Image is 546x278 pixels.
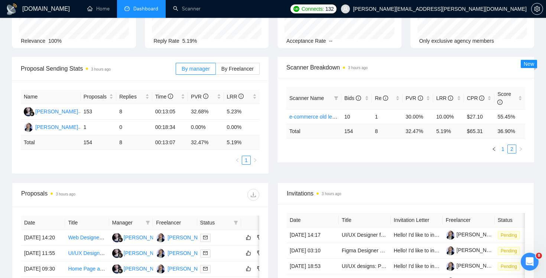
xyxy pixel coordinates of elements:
td: 5.19 % [224,135,260,150]
td: 32.68% [188,104,224,120]
a: UI/UX Designer for Social Media Mobile App (21 Screens) [342,232,475,238]
span: info-circle [168,94,173,99]
span: filter [332,93,340,104]
th: Freelancer [153,216,197,230]
td: Total [286,124,341,138]
time: 3 hours ago [91,67,111,71]
span: like [246,235,251,240]
span: left [235,158,240,162]
img: RS [24,107,33,116]
span: 5.19% [182,38,197,44]
td: 8 [372,124,403,138]
td: 5.23% [224,104,260,120]
button: dislike [255,233,264,242]
span: user [343,6,348,12]
td: 154 [81,135,116,150]
span: download [248,192,259,198]
span: info-circle [448,96,453,101]
a: Pending [498,232,523,238]
a: YH[PERSON_NAME] [24,124,78,130]
div: [PERSON_NAME] [168,233,210,242]
a: YH[PERSON_NAME] [156,265,210,271]
img: c1OJkIx-IadjRms18ePMftOofhKLVhqZZQLjKjBy8mNgn5WQQo-UtPhwQ197ONuZaa [446,246,455,255]
span: Proposal Sending Stats [21,64,176,73]
button: dislike [255,249,264,258]
span: Bids [344,95,361,101]
th: Manager [109,216,153,230]
li: 1 [498,145,507,153]
a: Pending [498,263,523,269]
span: like [246,266,251,272]
img: logo [6,3,18,15]
img: RS [112,249,121,258]
iframe: Intercom live chat [521,253,539,271]
button: like [244,264,253,273]
th: Replies [116,90,152,104]
li: Previous Page [233,156,242,165]
time: 3 hours ago [322,192,341,196]
a: RS[PERSON_NAME] [112,250,166,256]
span: filter [146,220,150,225]
td: 00:18:34 [152,120,188,135]
span: Scanner Name [289,95,324,101]
img: YH [156,233,165,242]
td: 8 [116,104,152,120]
div: [PERSON_NAME] [124,233,166,242]
a: RS[PERSON_NAME] [112,265,166,271]
span: info-circle [418,96,423,101]
span: Reply Rate [154,38,179,44]
img: gigradar-bm.png [118,253,123,258]
td: Figma Designer Needed for FrenchFitness.com Website Redesign (Focus on Sales Optimization) [339,243,391,259]
span: PVR [191,94,208,100]
span: 8 [536,253,542,259]
a: Web Designer and Developer for E-commerce Website [68,235,195,240]
td: [DATE] 11:55 [21,246,65,261]
button: right [516,145,525,153]
a: [PERSON_NAME] [446,232,499,237]
button: download [247,189,259,201]
td: $27.10 [464,109,495,124]
td: UI/UX Designer Needed for Web & Mobile Projects [65,246,109,261]
li: Previous Page [490,145,498,153]
button: like [244,233,253,242]
span: filter [232,217,240,228]
li: 1 [242,156,251,165]
td: 32.47 % [403,124,433,138]
th: Date [287,213,339,227]
td: 154 [341,124,372,138]
a: RS[PERSON_NAME] [24,108,78,114]
span: By manager [182,66,209,72]
a: e-commerce old letter [289,114,339,120]
span: New [524,61,534,67]
span: filter [144,217,152,228]
time: 3 hours ago [56,192,75,196]
a: YH[PERSON_NAME] [156,234,210,240]
th: Title [339,213,391,227]
th: Freelancer [443,213,495,227]
time: 3 hours ago [348,66,368,70]
td: Home Page and Sub Menus / Categories Redesign [65,261,109,277]
span: Pending [498,262,520,271]
span: info-circle [383,96,388,101]
span: dislike [257,235,262,240]
img: c1OJkIx-IadjRms18ePMftOofhKLVhqZZQLjKjBy8mNgn5WQQo-UtPhwQ197ONuZaa [446,230,455,240]
span: Connects: [302,5,324,13]
div: [PERSON_NAME] [35,123,78,131]
td: UI/UX designs: Personal Health Records & Vitals Management App [339,259,391,274]
span: PVR [406,95,423,101]
a: UI/UX designs: Personal Health Records & Vitals Management App [342,263,497,269]
div: [PERSON_NAME] [124,249,166,257]
td: Total [21,135,81,150]
li: Next Page [516,145,525,153]
span: By Freelancer [221,66,254,72]
span: right [253,158,257,162]
span: Status [200,219,231,227]
a: YH[PERSON_NAME] [156,250,210,256]
span: Scanner Breakdown [286,63,525,72]
button: like [244,249,253,258]
img: c1OJkIx-IadjRms18ePMftOofhKLVhqZZQLjKjBy8mNgn5WQQo-UtPhwQ197ONuZaa [446,262,455,271]
td: 10.00% [433,109,464,124]
span: 100% [48,38,62,44]
span: Relevance [21,38,45,44]
div: [PERSON_NAME] [35,107,78,116]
